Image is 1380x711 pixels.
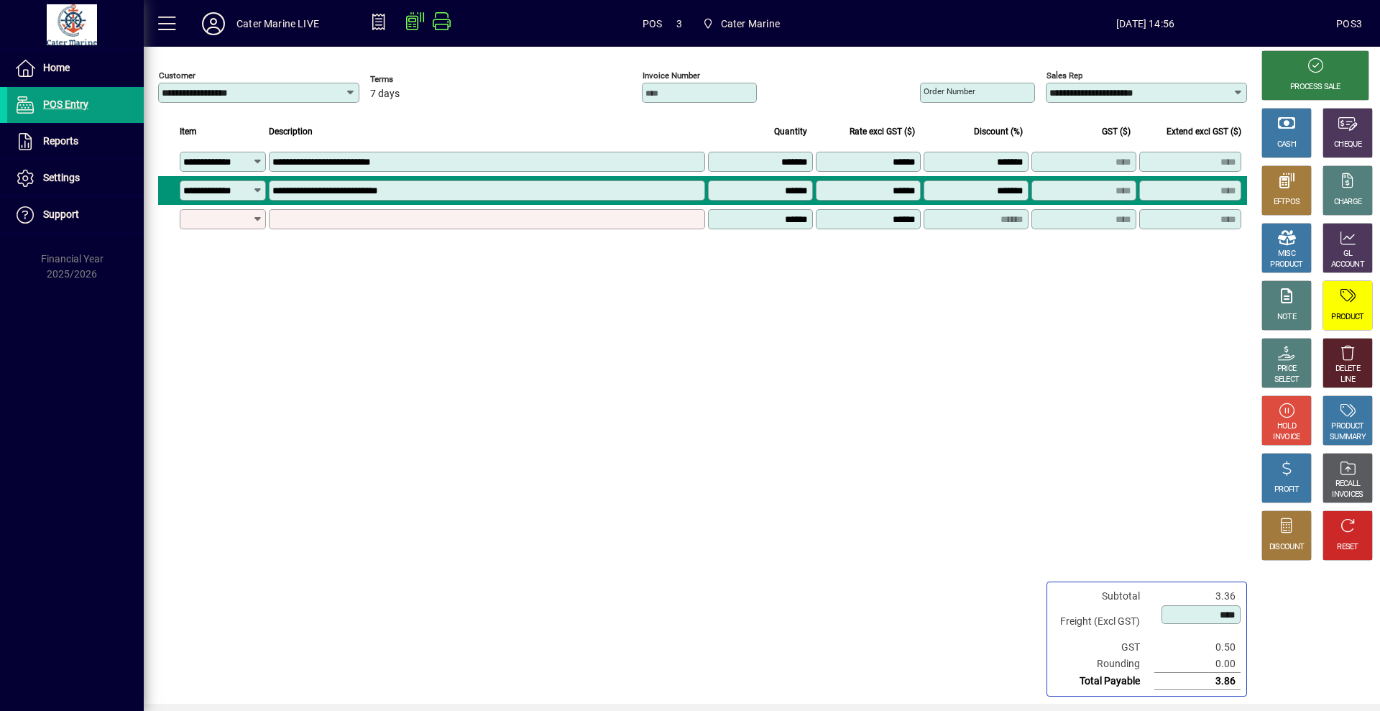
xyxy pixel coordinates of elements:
[1332,490,1363,500] div: INVOICES
[1330,432,1366,443] div: SUMMARY
[1167,124,1241,139] span: Extend excl GST ($)
[1277,312,1296,323] div: NOTE
[1278,249,1295,260] div: MISC
[1154,639,1241,656] td: 0.50
[269,124,313,139] span: Description
[43,135,78,147] span: Reports
[190,11,236,37] button: Profile
[1269,542,1304,553] div: DISCOUNT
[1331,260,1364,270] div: ACCOUNT
[1053,639,1154,656] td: GST
[1334,139,1361,150] div: CHEQUE
[370,75,456,84] span: Terms
[850,124,915,139] span: Rate excl GST ($)
[1274,197,1300,208] div: EFTPOS
[7,160,144,196] a: Settings
[721,12,780,35] span: Cater Marine
[1154,588,1241,605] td: 3.36
[43,98,88,110] span: POS Entry
[236,12,319,35] div: Cater Marine LIVE
[7,197,144,233] a: Support
[1274,375,1299,385] div: SELECT
[370,88,400,100] span: 7 days
[1154,656,1241,673] td: 0.00
[180,124,197,139] span: Item
[7,50,144,86] a: Home
[1337,542,1358,553] div: RESET
[1331,312,1363,323] div: PRODUCT
[974,124,1023,139] span: Discount (%)
[1274,485,1299,495] div: PROFIT
[1270,260,1302,270] div: PRODUCT
[676,12,682,35] span: 3
[1336,12,1362,35] div: POS3
[696,11,786,37] span: Cater Marine
[643,12,663,35] span: POS
[774,124,807,139] span: Quantity
[1053,605,1154,639] td: Freight (Excl GST)
[1053,588,1154,605] td: Subtotal
[1053,673,1154,690] td: Total Payable
[43,62,70,73] span: Home
[643,70,700,81] mat-label: Invoice number
[1154,673,1241,690] td: 3.86
[954,12,1336,35] span: [DATE] 14:56
[43,208,79,220] span: Support
[1335,364,1360,375] div: DELETE
[1335,479,1361,490] div: RECALL
[159,70,195,81] mat-label: Customer
[1046,70,1082,81] mat-label: Sales rep
[1053,656,1154,673] td: Rounding
[7,124,144,160] a: Reports
[43,172,80,183] span: Settings
[1277,421,1296,432] div: HOLD
[1102,124,1131,139] span: GST ($)
[1277,139,1296,150] div: CASH
[1334,197,1362,208] div: CHARGE
[1331,421,1363,432] div: PRODUCT
[1273,432,1299,443] div: INVOICE
[1340,375,1355,385] div: LINE
[1343,249,1353,260] div: GL
[924,86,975,96] mat-label: Order number
[1290,82,1340,93] div: PROCESS SALE
[1277,364,1297,375] div: PRICE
